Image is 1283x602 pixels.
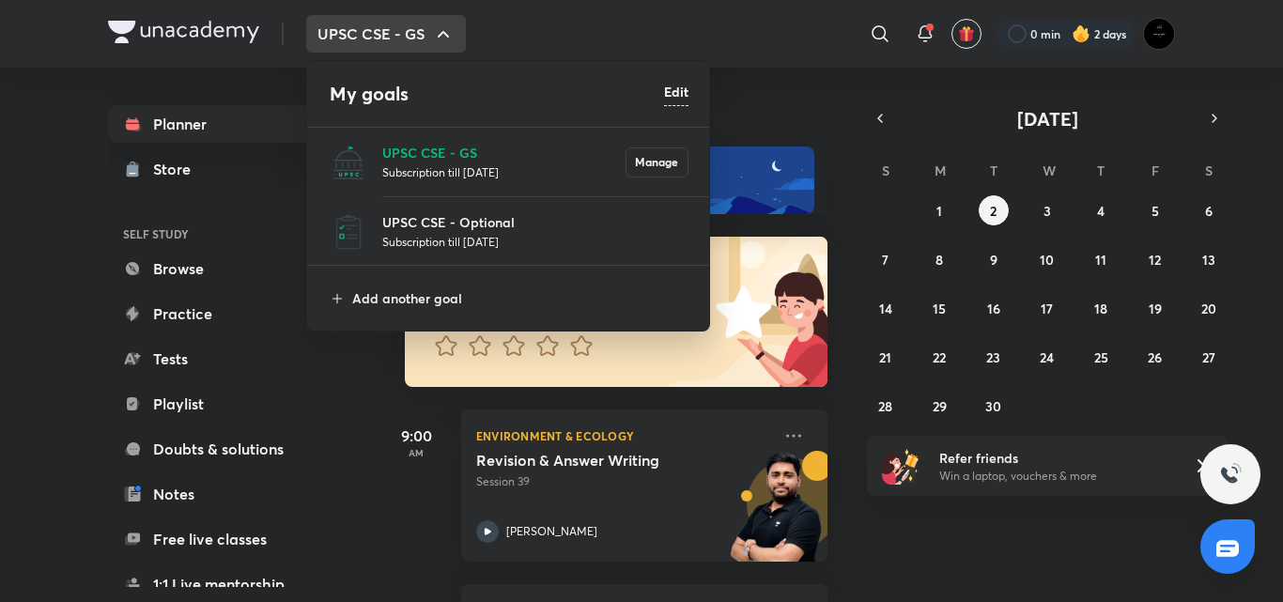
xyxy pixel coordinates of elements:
[664,82,688,101] h6: Edit
[382,212,688,232] p: UPSC CSE - Optional
[352,288,688,308] p: Add another goal
[330,80,664,108] h4: My goals
[382,143,626,162] p: UPSC CSE - GS
[382,162,626,181] p: Subscription till [DATE]
[330,213,367,251] img: UPSC CSE - Optional
[382,232,688,251] p: Subscription till [DATE]
[626,147,688,178] button: Manage
[330,144,367,181] img: UPSC CSE - GS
